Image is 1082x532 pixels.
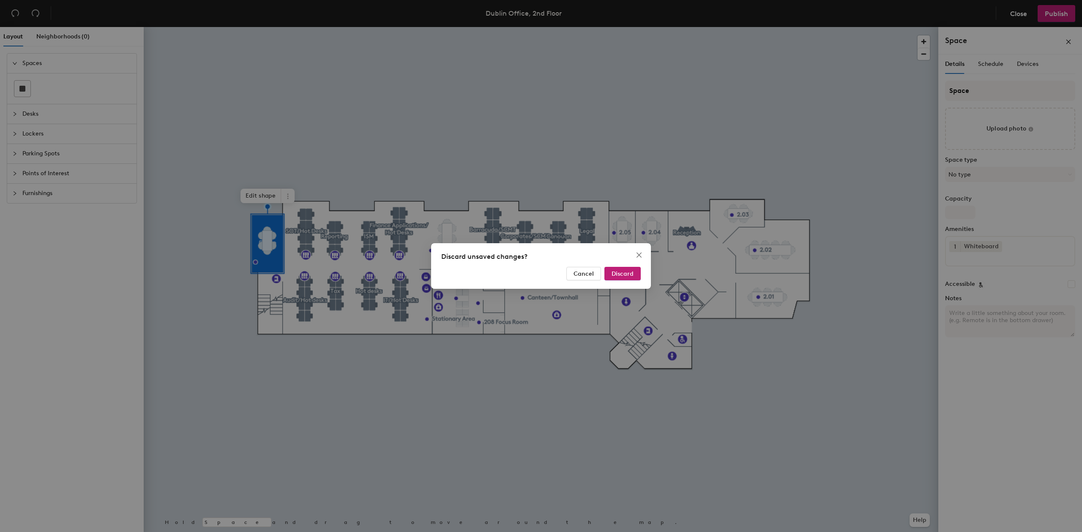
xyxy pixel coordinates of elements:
[441,252,641,262] div: Discard unsaved changes?
[612,270,634,277] span: Discard
[574,270,594,277] span: Cancel
[636,252,642,258] span: close
[632,252,646,258] span: Close
[604,267,641,280] button: Discard
[632,248,646,262] button: Close
[566,267,601,280] button: Cancel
